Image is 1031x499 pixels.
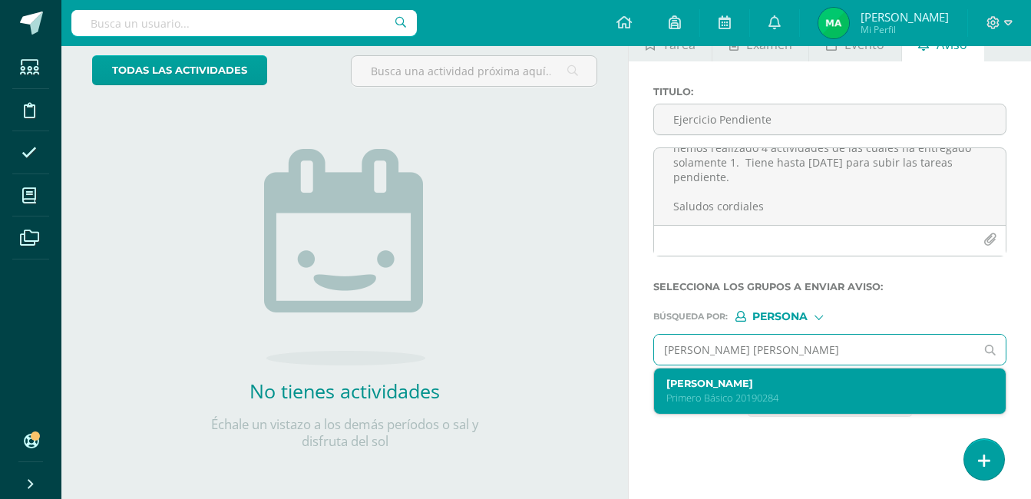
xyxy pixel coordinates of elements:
input: Titulo [654,104,1006,134]
a: Tarea [629,25,712,61]
label: Selecciona los grupos a enviar aviso : [653,281,1006,292]
textarea: Buen día: Estimado padre de familia el día [PERSON_NAME][DATE] el estudiante [PERSON_NAME] no ent... [654,148,1006,225]
label: Titulo : [653,86,1006,97]
a: Evento [809,25,900,61]
h2: No tienes actividades [191,378,498,404]
a: Aviso [902,25,984,61]
span: Persona [752,312,808,321]
p: Échale un vistazo a los demás períodos o sal y disfruta del sol [191,416,498,450]
img: 05f3b83f3a33b31b9838db5ae9964073.png [818,8,849,38]
input: Ej. Mario Galindo [654,335,975,365]
label: [PERSON_NAME] [666,378,980,389]
a: todas las Actividades [92,55,267,85]
div: [object Object] [735,311,851,322]
p: Primero Básico 20190284 [666,392,980,405]
input: Busca una actividad próxima aquí... [352,56,596,86]
img: no_activities.png [264,149,425,365]
span: [PERSON_NAME] [861,9,949,25]
span: Mi Perfil [861,23,949,36]
span: Búsqueda por : [653,312,728,321]
input: Busca un usuario... [71,10,417,36]
a: Examen [712,25,808,61]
